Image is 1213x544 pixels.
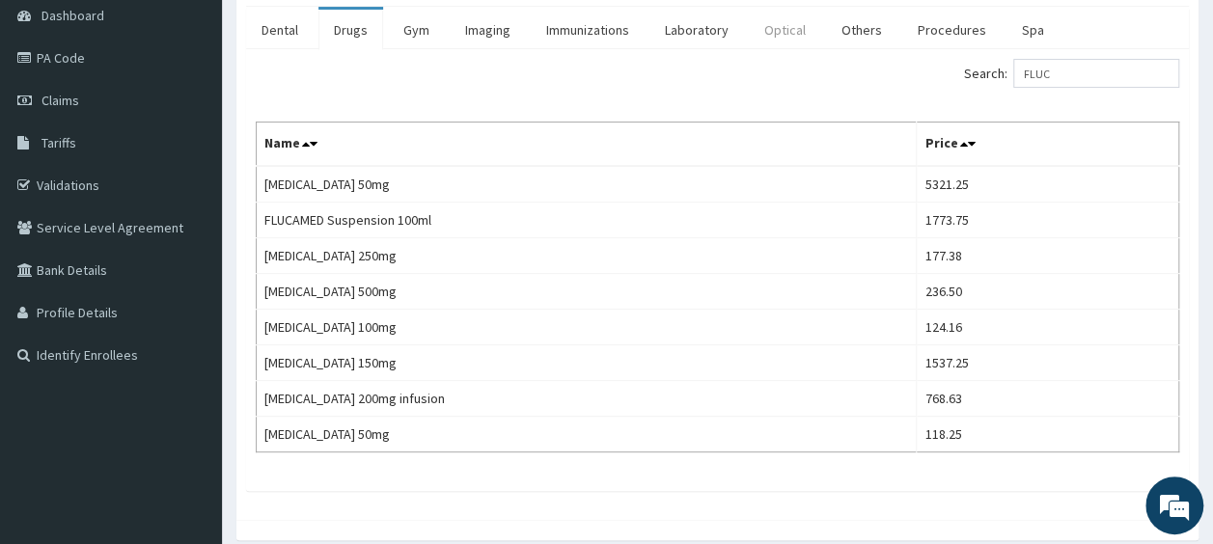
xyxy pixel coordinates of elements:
td: [MEDICAL_DATA] 50mg [257,417,917,452]
th: Price [917,122,1179,167]
span: Claims [41,92,79,109]
td: 177.38 [917,238,1179,274]
td: 236.50 [917,274,1179,310]
a: Others [826,10,897,50]
label: Search: [964,59,1179,88]
td: 768.63 [917,381,1179,417]
td: 124.16 [917,310,1179,345]
th: Name [257,122,917,167]
td: [MEDICAL_DATA] 500mg [257,274,917,310]
a: Procedures [902,10,1002,50]
a: Spa [1006,10,1060,50]
textarea: Type your message and hit 'Enter' [10,349,368,417]
a: Optical [749,10,821,50]
a: Imaging [450,10,526,50]
a: Gym [388,10,445,50]
td: 1773.75 [917,203,1179,238]
span: Dashboard [41,7,104,24]
a: Laboratory [649,10,744,50]
td: [MEDICAL_DATA] 100mg [257,310,917,345]
td: 118.25 [917,417,1179,452]
td: [MEDICAL_DATA] 150mg [257,345,917,381]
div: Chat with us now [100,108,324,133]
input: Search: [1013,59,1179,88]
td: [MEDICAL_DATA] 250mg [257,238,917,274]
a: Drugs [318,10,383,50]
td: [MEDICAL_DATA] 200mg infusion [257,381,917,417]
span: Tariffs [41,134,76,151]
span: We're online! [112,154,266,349]
td: 1537.25 [917,345,1179,381]
a: Immunizations [531,10,645,50]
td: FLUCAMED Suspension 100ml [257,203,917,238]
td: 5321.25 [917,166,1179,203]
img: d_794563401_company_1708531726252_794563401 [36,96,78,145]
a: Dental [246,10,314,50]
td: [MEDICAL_DATA] 50mg [257,166,917,203]
div: Minimize live chat window [317,10,363,56]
